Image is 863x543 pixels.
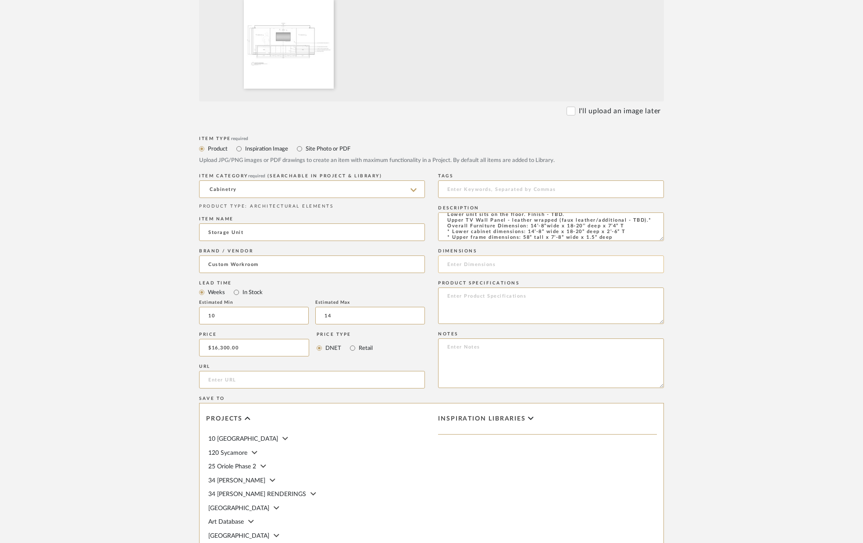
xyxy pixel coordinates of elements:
div: Tags [438,173,664,179]
span: : ARCHITECTURAL ELEMENTS [245,204,333,209]
div: Save To [199,396,664,401]
div: Price Type [317,332,373,337]
div: Description [438,205,664,211]
label: In Stock [242,288,263,297]
div: Item Type [199,136,664,141]
label: Site Photo or PDF [305,144,350,154]
mat-radio-group: Select item type [199,143,664,154]
span: [GEOGRAPHIC_DATA] [208,533,269,539]
input: Estimated Min [199,307,309,324]
div: Dimensions [438,248,664,254]
div: ITEM CATEGORY [199,173,425,179]
span: 34 [PERSON_NAME] [208,478,265,484]
span: 34 [PERSON_NAME] RENDERINGS [208,491,306,497]
mat-radio-group: Select price type [317,339,373,356]
label: Retail [358,343,373,353]
span: 10 [GEOGRAPHIC_DATA] [208,436,278,442]
label: Product [207,144,228,154]
span: 120 Sycamore [208,450,247,456]
input: Unknown [199,255,425,273]
div: Notes [438,331,664,337]
div: Item name [199,216,425,222]
mat-radio-group: Select item type [199,287,425,298]
input: Enter URL [199,371,425,388]
label: Inspiration Image [244,144,288,154]
span: (Searchable in Project & Library) [267,174,382,178]
label: Weeks [207,288,225,297]
span: required [231,137,248,141]
div: Brand / Vendor [199,248,425,254]
div: Price [199,332,309,337]
span: 25 Oriole Phase 2 [208,464,256,470]
label: DNET [325,343,341,353]
input: Type a category to search and select [199,180,425,198]
div: Upload JPG/PNG images or PDF drawings to create an item with maximum functionality in a Project. ... [199,156,664,165]
div: PRODUCT TYPE [199,203,425,210]
input: Enter Keywords, Separated by Commas [438,180,664,198]
span: Inspiration libraries [438,415,526,423]
input: Estimated Max [315,307,425,324]
div: Estimated Min [199,300,309,305]
div: URL [199,364,425,369]
div: Estimated Max [315,300,425,305]
input: Enter DNET Price [199,339,309,356]
div: Lead Time [199,280,425,286]
span: Art Database [208,519,244,525]
div: Product Specifications [438,280,664,286]
input: Enter Name [199,223,425,241]
label: I'll upload an image later [579,106,661,116]
span: Projects [206,415,242,423]
input: Enter Dimensions [438,255,664,273]
span: [GEOGRAPHIC_DATA] [208,505,269,511]
span: required [248,174,265,178]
